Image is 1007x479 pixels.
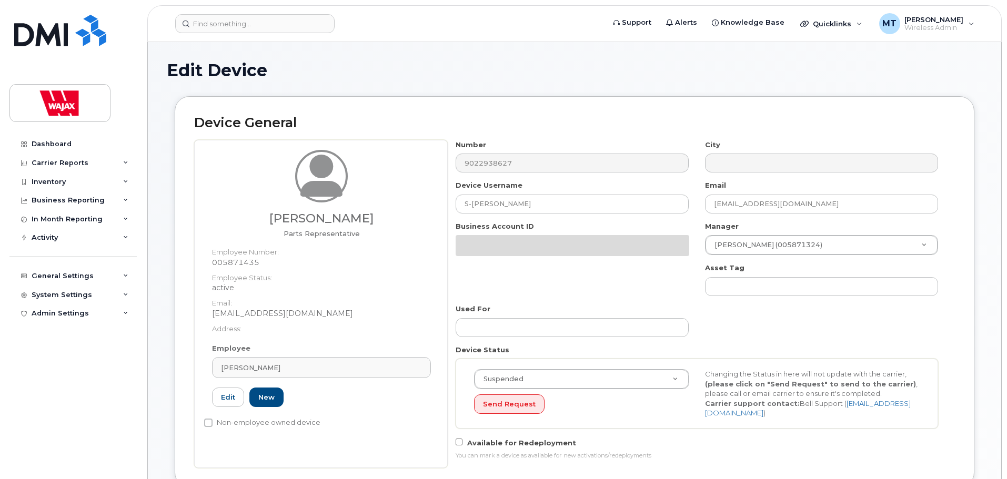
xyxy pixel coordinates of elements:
[284,229,360,238] span: Job title
[474,394,545,414] button: Send Request
[456,180,522,190] label: Device Username
[204,419,213,427] input: Non-employee owned device
[456,304,490,314] label: Used For
[456,221,534,231] label: Business Account ID
[456,452,938,460] div: You can mark a device as available for new activations/redeployments
[167,61,982,79] h1: Edit Device
[697,369,928,418] div: Changing the Status in here will not update with the carrier, , please call or email carrier to e...
[705,399,800,407] strong: Carrier support contact:
[204,416,320,429] label: Non-employee owned device
[477,374,523,384] span: Suspended
[456,345,509,355] label: Device Status
[705,140,720,150] label: City
[705,221,739,231] label: Manager
[212,343,250,353] label: Employee
[212,282,431,293] dd: active
[467,439,576,447] span: Available for Redeployment
[456,140,486,150] label: Number
[194,116,955,130] h2: Device General
[705,180,726,190] label: Email
[705,380,916,388] strong: (please click on "Send Request" to send to the carrier)
[249,388,284,407] a: New
[212,388,244,407] a: Edit
[212,257,431,268] dd: 005871435
[456,439,462,445] input: Available for Redeployment
[705,263,744,273] label: Asset Tag
[212,293,431,308] dt: Email:
[706,236,938,254] a: [PERSON_NAME] (005871324)
[708,240,822,250] span: [PERSON_NAME] (005871324)
[212,308,431,319] dd: [EMAIL_ADDRESS][DOMAIN_NAME]
[705,399,911,417] a: [EMAIL_ADDRESS][DOMAIN_NAME]
[212,242,431,257] dt: Employee Number:
[475,370,689,389] a: Suspended
[212,212,431,225] h3: [PERSON_NAME]
[212,268,431,283] dt: Employee Status:
[212,319,431,334] dt: Address:
[212,357,431,378] a: [PERSON_NAME]
[221,363,280,373] span: [PERSON_NAME]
